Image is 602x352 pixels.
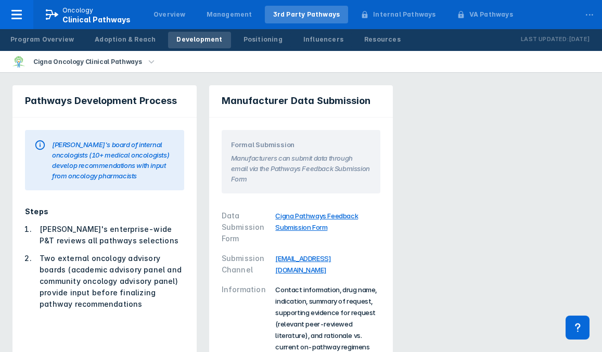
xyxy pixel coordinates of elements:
div: Data Submission Form [222,210,270,244]
p: [DATE] [569,34,590,45]
a: Adoption & Reach [86,32,164,48]
div: Overview [153,10,186,19]
img: cigna-oncology-clinical-pathways [12,56,25,68]
div: Influencers [303,35,343,44]
span: Pathways Development Process [25,95,177,107]
span: Formal Submission [231,139,295,150]
div: [PERSON_NAME]'s board of internal oncologists (10+ medical oncologists) develop recommendations w... [52,139,175,181]
span: Clinical Pathways [62,15,131,24]
a: 3rd Party Pathways [265,6,349,23]
a: [EMAIL_ADDRESS][DOMAIN_NAME] [275,254,331,274]
li: [PERSON_NAME]'s enterprise-wide P&T reviews all pathways selections [33,224,184,246]
div: Internal Pathways [373,10,436,19]
a: Cigna Pathways Feedback Submission Form [275,212,358,231]
div: Development [176,35,222,44]
div: ... [579,2,600,23]
div: Steps [25,206,184,217]
div: Program Overview [10,35,74,44]
span: Contact information, drug name, indication, summary of request, supporting evidence for request (... [275,285,377,351]
section: Manufacturers can submit data through email via the Pathways Feedback Submission Form [231,150,372,184]
p: Last Updated: [521,34,569,45]
div: Submission Channel [222,253,270,276]
a: Overview [145,6,194,23]
span: Manufacturer Data Submission [222,95,370,107]
a: Resources [356,32,409,48]
div: 3rd Party Pathways [273,10,340,19]
div: Cigna Oncology Clinical Pathways [29,55,146,69]
a: Program Overview [2,32,82,48]
div: Resources [364,35,401,44]
a: Management [198,6,261,23]
div: Adoption & Reach [95,35,156,44]
li: Two external oncology advisory boards (academic advisory panel and community oncology advisory pa... [33,253,184,310]
a: Influencers [295,32,352,48]
div: Management [207,10,252,19]
div: Positioning [244,35,283,44]
a: Positioning [235,32,291,48]
p: Oncology [62,6,94,15]
div: VA Pathways [469,10,513,19]
a: Development [168,32,230,48]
